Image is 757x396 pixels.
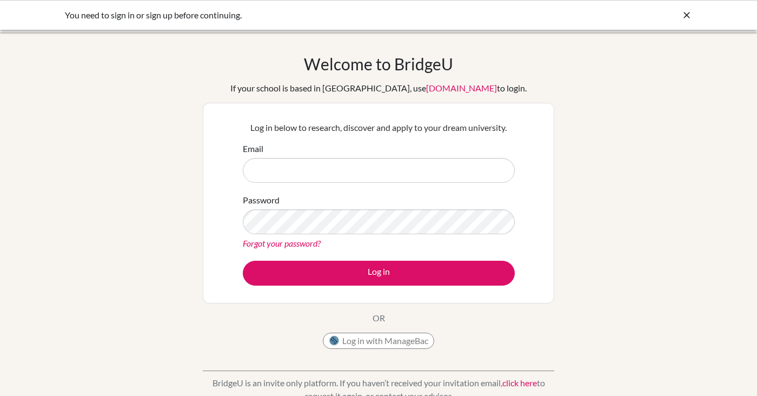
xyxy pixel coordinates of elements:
[426,83,497,93] a: [DOMAIN_NAME]
[373,312,385,325] p: OR
[243,238,321,248] a: Forgot your password?
[243,194,280,207] label: Password
[323,333,434,349] button: Log in with ManageBac
[304,54,453,74] h1: Welcome to BridgeU
[243,121,515,134] p: Log in below to research, discover and apply to your dream university.
[230,82,527,95] div: If your school is based in [GEOGRAPHIC_DATA], use to login.
[243,142,263,155] label: Email
[243,261,515,286] button: Log in
[502,378,537,388] a: click here
[65,9,530,22] div: You need to sign in or sign up before continuing.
